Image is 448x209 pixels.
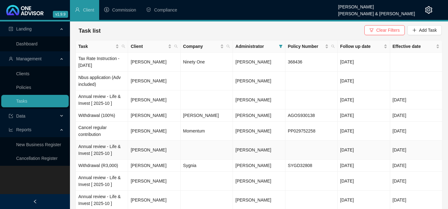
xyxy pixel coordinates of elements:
td: [DATE] [338,53,390,72]
span: import [9,114,13,118]
span: Task list [79,28,101,34]
td: Tax Rate Instruction - [DATE] [76,53,128,72]
td: [PERSON_NAME] [128,53,180,72]
td: SYGD32808 [285,160,338,172]
span: Company [183,43,219,50]
span: left [33,199,37,204]
div: [PERSON_NAME] [338,2,415,8]
td: [DATE] [390,91,442,109]
span: filter [369,28,374,32]
td: [PERSON_NAME] [128,160,180,172]
td: [PERSON_NAME] [128,141,180,160]
span: search [122,44,125,48]
span: Commission [112,7,136,12]
td: [DATE] [338,109,390,122]
span: Administrator [235,43,276,50]
td: Cancel regular contribution [76,122,128,141]
td: [PERSON_NAME] [128,91,180,109]
td: [DATE] [390,141,442,160]
td: [DATE] [338,141,390,160]
td: Annual review - Life & Invest [ 2025-10 ] [76,172,128,191]
span: filter [278,42,284,51]
td: Sygnia [181,160,233,172]
th: Task [76,40,128,53]
a: Tasks [16,99,27,104]
td: [PERSON_NAME] [128,122,180,141]
span: Clear Filters [376,27,400,34]
td: Ninety One [181,53,233,72]
span: Follow up date [340,43,382,50]
span: [PERSON_NAME] [235,179,271,183]
th: Policy Number [285,40,338,53]
a: Policies [16,85,31,90]
td: Withdrawal (R3,000) [76,160,128,172]
span: Add Task [419,27,437,34]
td: AGOS930138 [285,109,338,122]
td: Annual review - Life & Invest [ 2025-10 ] [76,91,128,109]
span: [PERSON_NAME] [235,197,271,202]
td: [DATE] [338,72,390,91]
span: search [331,44,335,48]
a: New Business Register [16,142,61,147]
span: [PERSON_NAME] [235,163,271,168]
td: [DATE] [338,122,390,141]
button: Add Task [407,25,442,35]
span: Policy Number [288,43,324,50]
span: search [173,42,179,51]
a: Dashboard [16,41,38,46]
td: Withdrawal (100%) [76,109,128,122]
img: 2df55531c6924b55f21c4cf5d4484680-logo-light.svg [6,5,44,15]
td: Annual review - Life & Invest [ 2025-10 ] [76,141,128,160]
span: Client [131,43,166,50]
span: [PERSON_NAME] [235,147,271,152]
td: [DATE] [338,91,390,109]
td: PP029752258 [285,122,338,141]
span: [PERSON_NAME] [235,59,271,64]
th: Company [181,40,233,53]
span: Management [16,56,42,61]
td: [DATE] [390,160,442,172]
span: filter [279,44,283,48]
td: Momentum [181,122,233,141]
span: [PERSON_NAME] [235,97,271,102]
th: Effective date [390,40,442,53]
span: search [120,42,127,51]
span: line-chart [9,128,13,132]
span: search [226,44,230,48]
span: user [75,7,80,12]
span: setting [425,6,432,14]
td: [DATE] [390,109,442,122]
span: safety [146,7,151,12]
div: [PERSON_NAME] & [PERSON_NAME] [338,8,415,15]
td: [PERSON_NAME] [128,109,180,122]
span: dollar [104,7,109,12]
td: [DATE] [338,160,390,172]
span: search [174,44,178,48]
span: Data [16,114,25,118]
span: v1.9.9 [53,11,68,18]
span: Landing [16,26,32,31]
span: [PERSON_NAME] [235,128,271,133]
td: [DATE] [338,172,390,191]
span: profile [9,27,13,31]
td: 368436 [285,53,338,72]
span: user [9,57,13,61]
th: Follow up date [338,40,390,53]
span: search [330,42,336,51]
span: Reports [16,127,31,132]
span: plus [412,28,417,32]
button: Clear Filters [364,25,404,35]
span: Compliance [154,7,177,12]
td: [DATE] [390,172,442,191]
span: search [225,42,231,51]
td: [PERSON_NAME] [128,72,180,91]
span: Client [83,7,94,12]
td: Nbus application (Adv included) [76,72,128,91]
span: Task [78,43,114,50]
td: [DATE] [390,122,442,141]
span: Effective date [393,43,435,50]
a: Clients [16,71,30,76]
span: [PERSON_NAME] [235,113,271,118]
a: Cancellation Register [16,156,58,161]
td: [PERSON_NAME] [128,172,180,191]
